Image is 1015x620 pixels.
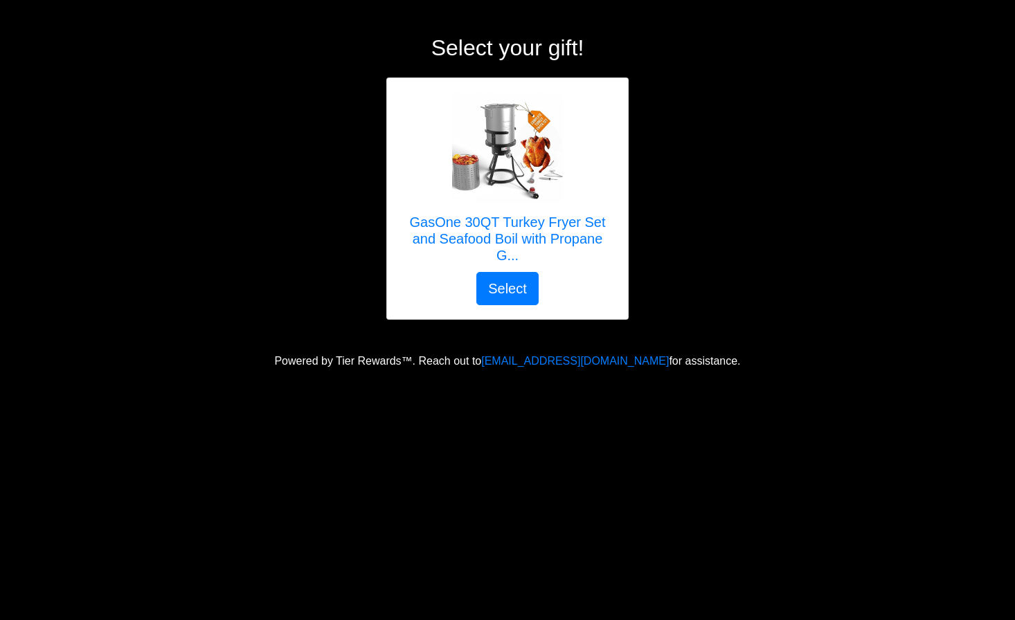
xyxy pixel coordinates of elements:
a: [EMAIL_ADDRESS][DOMAIN_NAME] [481,355,669,367]
img: GasOne 30QT Turkey Fryer Set and Seafood Boil with Propane Gas Burner, Perforated Basket – Perfec... [452,92,563,203]
a: GasOne 30QT Turkey Fryer Set and Seafood Boil with Propane Gas Burner, Perforated Basket – Perfec... [401,92,614,272]
span: Powered by Tier Rewards™. Reach out to for assistance. [274,355,740,367]
h2: Select your gift! [123,35,892,61]
h5: GasOne 30QT Turkey Fryer Set and Seafood Boil with Propane G... [401,214,614,264]
button: Select [476,272,539,305]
